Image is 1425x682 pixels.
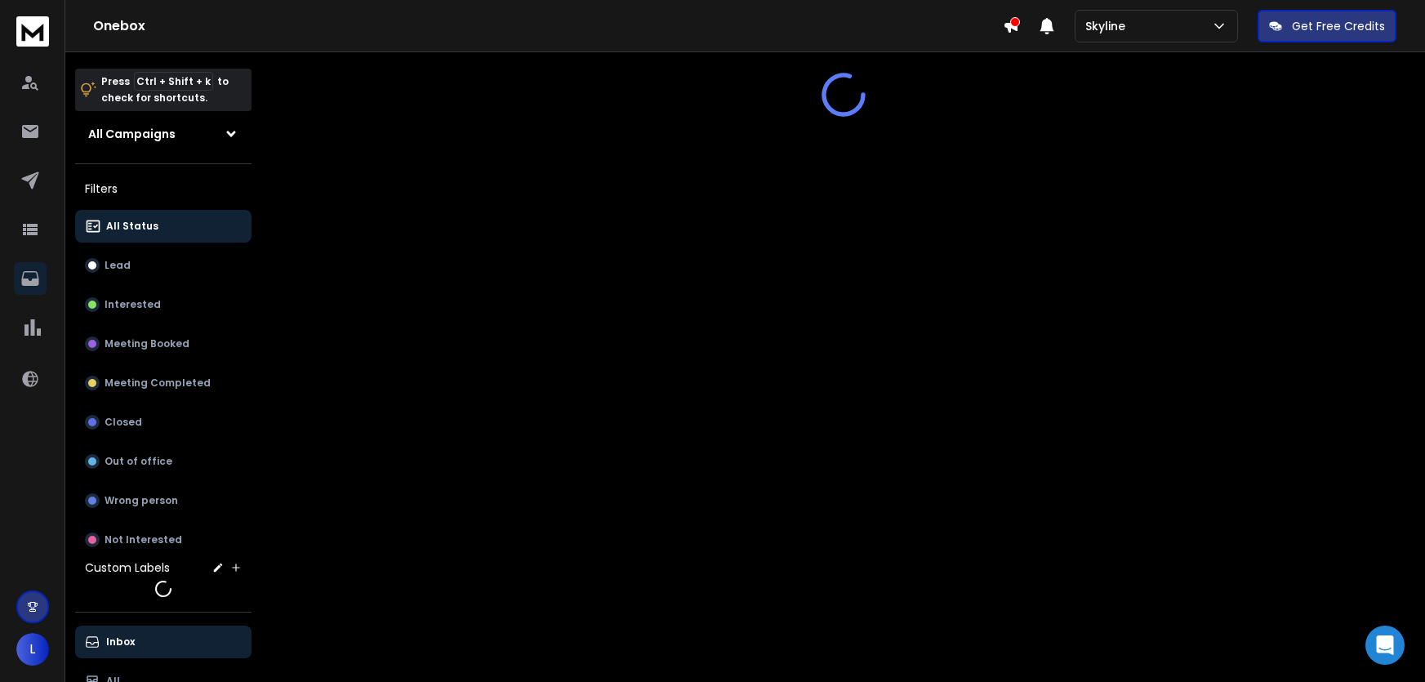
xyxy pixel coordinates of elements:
[88,126,176,142] h1: All Campaigns
[105,259,131,272] p: Lead
[105,533,182,546] p: Not Interested
[75,249,252,282] button: Lead
[75,210,252,243] button: All Status
[134,72,213,91] span: Ctrl + Shift + k
[106,220,158,233] p: All Status
[75,484,252,517] button: Wrong person
[105,377,211,390] p: Meeting Completed
[1258,10,1396,42] button: Get Free Credits
[75,177,252,200] h3: Filters
[75,367,252,399] button: Meeting Completed
[16,633,49,666] button: L
[75,445,252,478] button: Out of office
[75,288,252,321] button: Interested
[1365,626,1405,665] div: Open Intercom Messenger
[101,74,229,106] p: Press to check for shortcuts.
[1292,18,1385,34] p: Get Free Credits
[105,337,189,350] p: Meeting Booked
[75,626,252,658] button: Inbox
[105,494,178,507] p: Wrong person
[85,559,170,576] h3: Custom Labels
[106,635,135,649] p: Inbox
[75,328,252,360] button: Meeting Booked
[16,16,49,47] img: logo
[75,406,252,439] button: Closed
[93,16,1003,36] h1: Onebox
[1085,18,1132,34] p: Skyline
[105,416,142,429] p: Closed
[105,298,161,311] p: Interested
[75,118,252,150] button: All Campaigns
[105,455,172,468] p: Out of office
[75,524,252,556] button: Not Interested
